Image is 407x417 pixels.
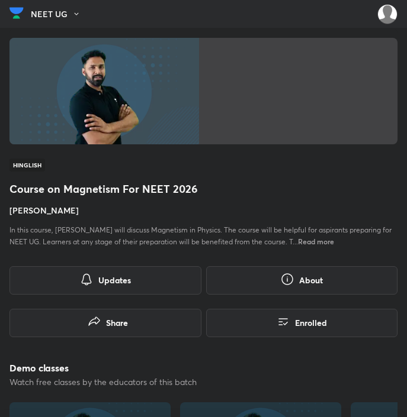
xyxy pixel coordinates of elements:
button: Updates [9,266,201,295]
button: About [206,266,398,295]
h1: Course on Magnetism For NEET 2026 [9,181,398,197]
span: In this course, [PERSON_NAME] will discuss Magnetism in Physics. The course will be helpful for a... [9,225,392,246]
button: Share [9,309,201,337]
p: Watch free classes by the educators of this batch [9,376,398,388]
img: Amisha Rani [377,4,398,24]
button: NEET UG [31,5,88,23]
span: Read more [298,237,334,246]
img: Company Logo [9,4,24,22]
button: Enrolled [206,309,398,337]
span: Hinglish [9,159,45,172]
h5: Demo classes [9,361,398,375]
img: Thumbnail [9,38,199,144]
h4: [PERSON_NAME] [9,204,398,216]
a: Company Logo [9,4,24,25]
